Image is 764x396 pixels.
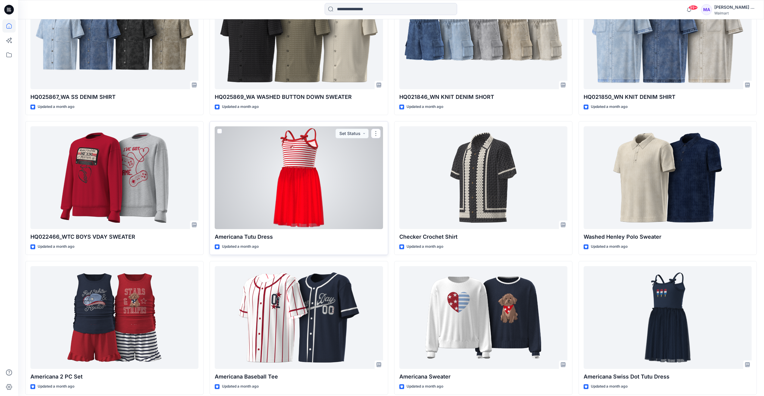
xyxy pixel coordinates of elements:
[30,372,198,381] p: Americana 2 PC Set
[407,244,443,250] p: Updated a month ago
[701,4,712,15] div: MA
[30,233,198,241] p: HQ022466_WTC BOYS VDAY SWEATER
[399,126,567,229] a: Checker Crochet Shirt
[215,266,383,369] a: Americana Baseball Tee
[222,104,259,110] p: Updated a month ago
[584,233,752,241] p: Washed Henley Polo Sweater
[584,93,752,101] p: HQ021850_WN KNIT DENIM SHIRT
[591,104,628,110] p: Updated a month ago
[407,383,443,390] p: Updated a month ago
[215,233,383,241] p: Americana Tutu Dress
[591,244,628,250] p: Updated a month ago
[714,11,756,15] div: Walmart
[584,266,752,369] a: Americana Swiss Dot Tutu Dress
[399,372,567,381] p: Americana Sweater
[38,244,74,250] p: Updated a month ago
[591,383,628,390] p: Updated a month ago
[399,266,567,369] a: Americana Sweater
[689,5,698,10] span: 99+
[30,93,198,101] p: HQ025867_WA SS DENIM SHIRT
[399,233,567,241] p: Checker Crochet Shirt
[30,126,198,229] a: HQ022466_WTC BOYS VDAY SWEATER
[38,104,74,110] p: Updated a month ago
[215,126,383,229] a: Americana Tutu Dress
[30,266,198,369] a: Americana 2 PC Set
[714,4,756,11] div: [PERSON_NAME] Au-[PERSON_NAME]
[222,383,259,390] p: Updated a month ago
[407,104,443,110] p: Updated a month ago
[215,372,383,381] p: Americana Baseball Tee
[399,93,567,101] p: HQ021846_WN KNIT DENIM SHORT
[584,126,752,229] a: Washed Henley Polo Sweater
[215,93,383,101] p: HQ025869_WA WASHED BUTTON DOWN SWEATER
[584,372,752,381] p: Americana Swiss Dot Tutu Dress
[38,383,74,390] p: Updated a month ago
[222,244,259,250] p: Updated a month ago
